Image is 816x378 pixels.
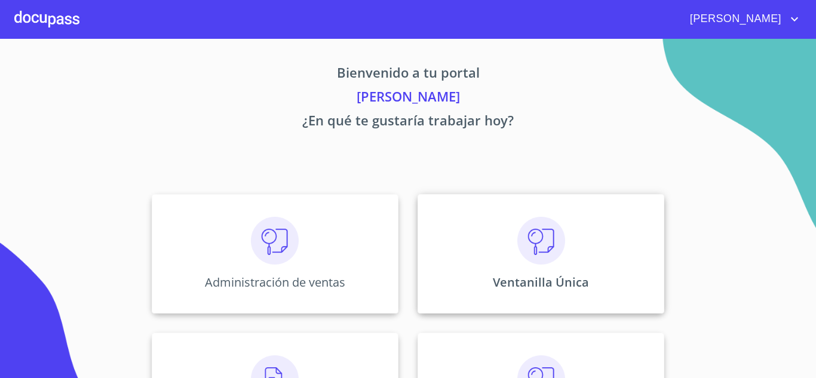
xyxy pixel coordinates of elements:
p: Administración de ventas [205,274,345,290]
img: consulta.png [251,217,299,265]
img: consulta.png [517,217,565,265]
p: Bienvenido a tu portal [40,63,776,87]
p: ¿En qué te gustaría trabajar hoy? [40,110,776,134]
span: [PERSON_NAME] [681,10,787,29]
button: account of current user [681,10,802,29]
p: Ventanilla Única [493,274,589,290]
p: [PERSON_NAME] [40,87,776,110]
